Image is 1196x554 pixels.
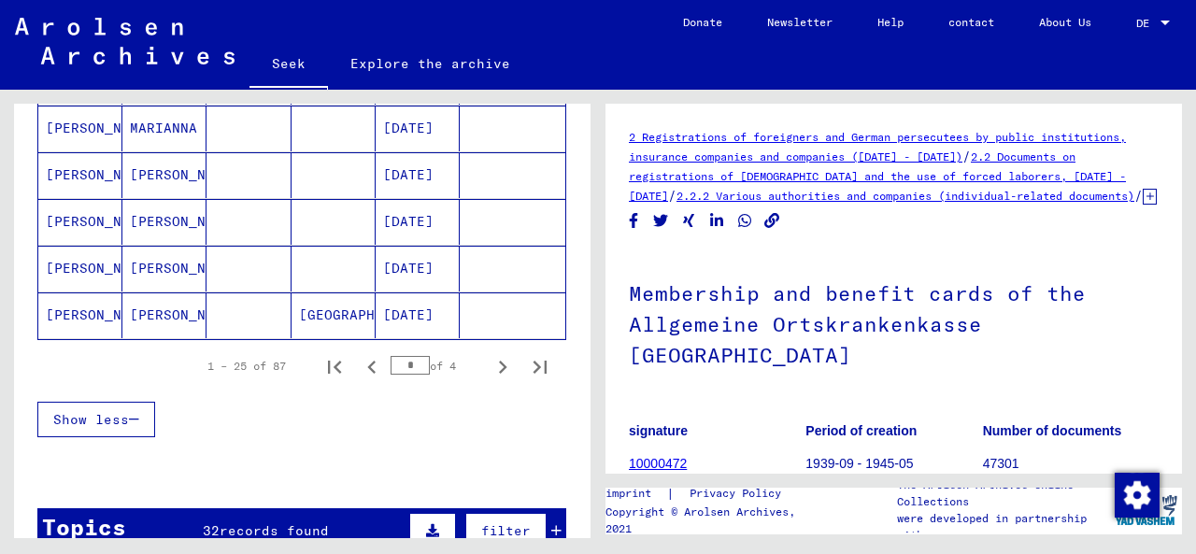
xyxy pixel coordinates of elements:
font: / [962,148,971,164]
font: [PERSON_NAME] [130,260,239,277]
font: Topics [42,513,126,541]
font: [PERSON_NAME] [46,213,155,230]
font: About Us [1039,15,1091,29]
font: Copyright © Arolsen Archives, 2021 [605,504,795,535]
font: 1 – 25 of 87 [207,359,286,373]
font: / [1134,187,1143,204]
font: Explore the archive [350,55,510,72]
a: Privacy Policy [675,484,804,504]
a: Seek [249,41,328,90]
font: Donate [683,15,722,29]
font: Help [877,15,904,29]
font: [PERSON_NAME] [130,213,239,230]
button: Share on Facebook [624,209,644,233]
a: Explore the archive [328,41,533,86]
button: Share on WhatsApp [735,209,755,233]
font: 47301 [983,456,1019,471]
font: [DATE] [383,166,434,183]
font: [PERSON_NAME] [46,260,155,277]
font: [DATE] [383,260,434,277]
button: First page [316,348,353,385]
a: imprint [605,484,666,504]
font: filter [481,522,531,539]
font: of 4 [430,359,456,373]
button: filter [465,513,547,548]
button: Share on Xing [679,209,699,233]
font: Show less [53,411,129,428]
font: DE [1136,16,1149,30]
font: [PERSON_NAME] [130,306,239,323]
font: [PERSON_NAME] [46,306,155,323]
a: 2.2 Documents on registrations of [DEMOGRAPHIC_DATA] and the use of forced laborers, [DATE] - [DATE] [629,149,1126,203]
img: yv_logo.png [1111,487,1181,533]
img: Change consent [1115,473,1160,518]
font: records found [220,522,329,539]
button: Last page [521,348,559,385]
font: Newsletter [767,15,833,29]
font: Seek [272,55,306,72]
button: Previous page [353,348,391,385]
button: Share on Twitter [651,209,671,233]
font: Membership and benefit cards of the Allgemeine Ortskrankenkasse [GEOGRAPHIC_DATA] [629,280,1086,368]
font: 1939-09 - 1945-05 [805,456,913,471]
button: Next page [484,348,521,385]
font: [DATE] [383,120,434,136]
font: | [666,485,675,502]
font: were developed in partnership with [897,511,1087,542]
font: contact [948,15,994,29]
font: signature [629,423,688,438]
font: / [668,187,676,204]
font: [DATE] [383,306,434,323]
button: Copy link [762,209,782,233]
img: Arolsen_neg.svg [15,18,235,64]
font: [PERSON_NAME] [46,166,155,183]
font: MARIANNA [130,120,197,136]
button: Share on LinkedIn [707,209,727,233]
font: imprint [605,486,651,500]
font: [PERSON_NAME] [46,120,155,136]
font: Privacy Policy [690,486,781,500]
font: Number of documents [983,423,1122,438]
font: [GEOGRAPHIC_DATA] [299,306,442,323]
a: 10000472 [629,456,687,471]
button: Show less [37,402,155,437]
font: [DATE] [383,213,434,230]
a: 2 Registrations of foreigners and German persecutees by public institutions, insurance companies ... [629,130,1126,163]
a: 2.2.2 Various authorities and companies (individual-related documents) [676,189,1134,203]
font: [PERSON_NAME] [130,166,239,183]
font: Period of creation [805,423,917,438]
font: 32 [203,522,220,539]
